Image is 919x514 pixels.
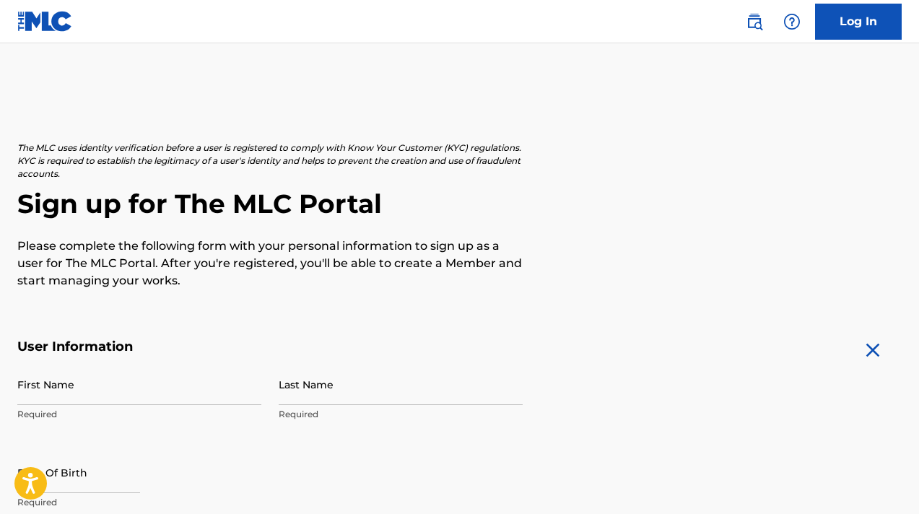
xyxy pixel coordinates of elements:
h2: Sign up for The MLC Portal [17,188,902,220]
img: close [861,339,884,362]
a: Public Search [740,7,769,36]
p: Please complete the following form with your personal information to sign up as a user for The ML... [17,238,523,289]
p: The MLC uses identity verification before a user is registered to comply with Know Your Customer ... [17,141,523,180]
div: Help [778,7,806,36]
h5: User Information [17,339,523,355]
img: help [783,13,801,30]
a: Log In [815,4,902,40]
p: Required [279,408,523,421]
img: MLC Logo [17,11,73,32]
img: search [746,13,763,30]
p: Required [17,496,261,509]
p: Required [17,408,261,421]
